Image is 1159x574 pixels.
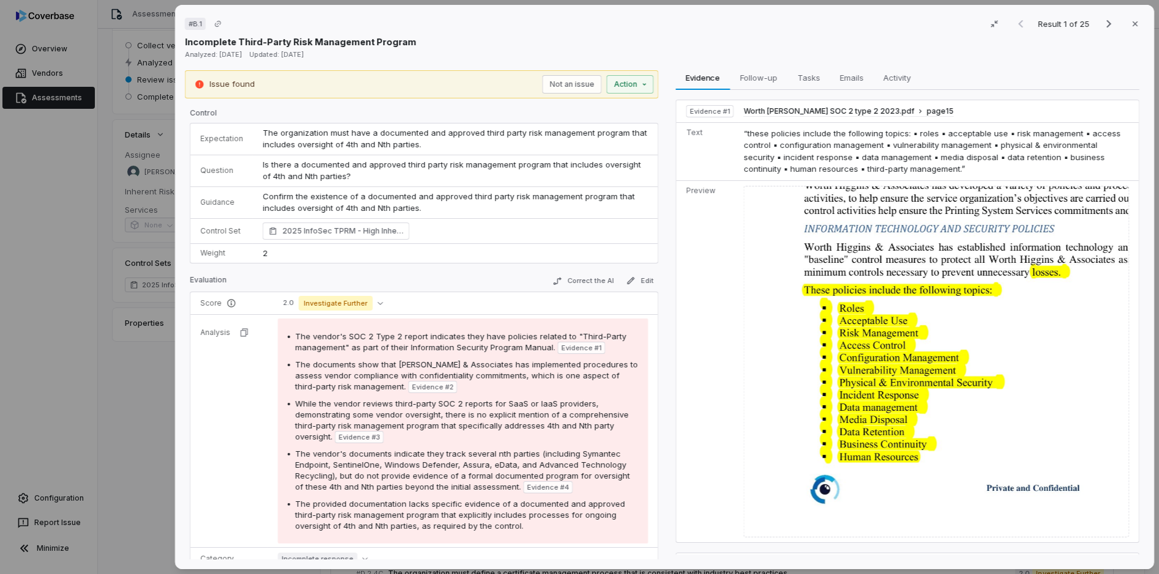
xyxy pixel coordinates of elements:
span: Worth [PERSON_NAME] SOC 2 type 2 2023.pdf [743,106,914,116]
p: Expectation [200,134,243,144]
button: Edit [621,273,658,288]
span: The vendor's SOC 2 Type 2 report indicates they have policies related to "Third-Party management"... [295,331,626,352]
button: 2.0Investigate Further [278,296,388,311]
p: Analysis [200,328,230,337]
span: “these policies include the following topics: ▪ roles ▪ acceptable use ▪ risk management ▪ access... [743,128,1120,174]
p: Confirm the existence of a documented and approved third party risk management program that inclu... [263,191,648,215]
p: Evaluation [190,275,226,290]
span: 2025 InfoSec TPRM - High Inherent Risk (SOC 2 Supported) Nth Party Management [282,225,403,237]
span: Emails [835,70,868,86]
p: Question [200,166,243,175]
p: Control Set [200,226,243,236]
td: Text [676,122,739,180]
img: 0096a38d161a49a1a58971c1965f473a_original.jpg_w1200.jpg [743,186,1129,538]
span: Analyzed: [DATE] [185,50,242,59]
span: Evidence # 2 [412,382,453,392]
span: The provided documentation lacks specific evidence of a documented and approved third-party risk ... [295,499,625,531]
span: Investigate Further [299,296,373,311]
span: Is there a documented and approved third party risk management program that includes oversight of... [263,160,643,182]
span: Evidence # 3 [338,432,380,442]
p: Score [200,298,258,308]
button: Correct the AI [548,274,619,289]
button: Worth [PERSON_NAME] SOC 2 type 2 2023.pdfpage15 [743,106,953,117]
td: Preview [676,180,739,542]
button: Action [606,75,654,94]
span: Updated: [DATE] [249,50,304,59]
span: Incomplete response [278,553,357,565]
span: Evidence # 1 [561,343,602,353]
p: Result 1 of 25 [1038,17,1092,31]
p: Weight [200,248,243,258]
span: Activity [878,70,915,86]
span: page 15 [926,106,953,116]
span: # B.1 [188,19,202,29]
span: Tasks [792,70,825,86]
span: 2 [263,248,267,258]
p: Category [200,554,258,564]
span: Follow-up [736,70,783,86]
p: Issue found [209,78,255,90]
span: Evidence [681,70,725,86]
span: The organization must have a documented and approved third party risk management program that inc... [263,128,649,150]
p: Incomplete Third-Party Risk Management Program [185,35,416,48]
p: Control [190,108,658,123]
span: The documents show that [PERSON_NAME] & Associates has implemented procedures to assess vendor co... [295,359,638,391]
span: The vendor's documents indicate they track several nth parties (including Symantec Endpoint, Sent... [295,449,630,491]
button: Next result [1097,17,1121,31]
button: Copy link [207,13,229,35]
span: While the vendor reviews third-party SOC 2 reports for SaaS or IaaS providers, demonstrating some... [295,399,628,441]
span: Evidence # 1 [690,106,730,116]
button: Not an issue [542,75,602,94]
span: Evidence # 4 [527,482,569,492]
p: Guidance [200,197,243,207]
